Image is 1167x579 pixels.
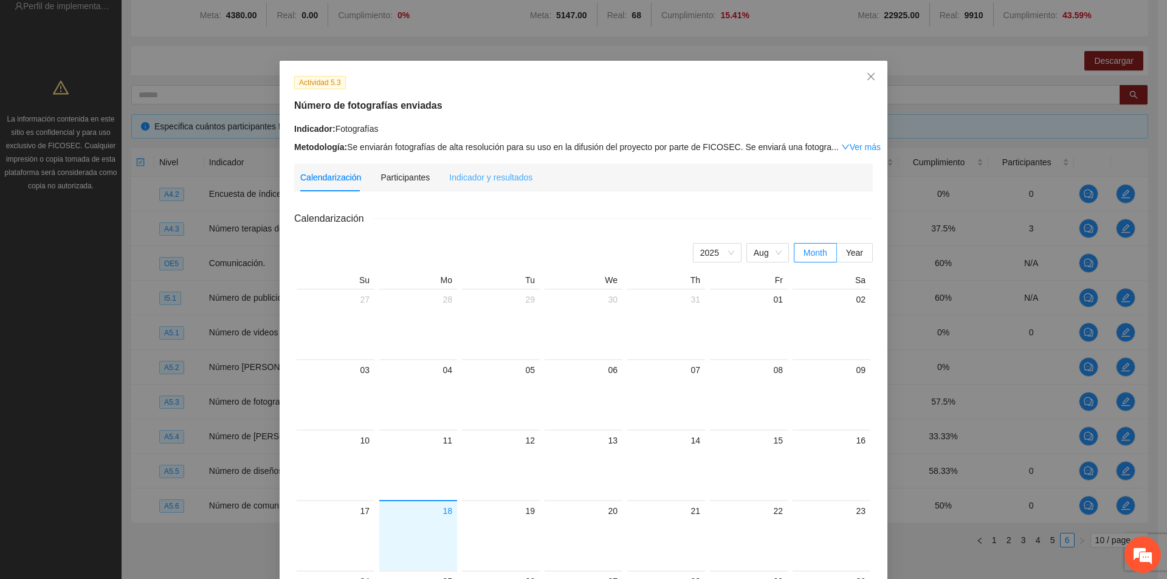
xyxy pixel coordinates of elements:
td: 2025-08-04 [377,359,460,430]
th: Tu [460,275,542,289]
div: 14 [632,433,700,448]
div: Participantes [380,171,430,184]
td: 2025-08-10 [294,430,377,500]
td: 2025-08-17 [294,500,377,570]
td: 2025-08-08 [707,359,790,430]
td: 2025-08-09 [790,359,873,430]
div: 21 [632,504,700,518]
div: 08 [715,363,783,377]
div: Su sesión de chat ha terminado. Si desea continuar el chat, [27,313,210,385]
h5: Número de fotografías enviadas [294,98,873,113]
div: 31 [632,292,700,307]
td: 2025-08-14 [625,430,707,500]
div: Josselin Bravo [53,60,194,75]
div: 04 [384,363,452,377]
th: Su [294,275,377,289]
span: Actividad 5.3 [294,76,346,89]
th: We [542,275,625,289]
span: Triste [75,245,94,262]
div: 13 [549,433,618,448]
div: 22 [715,504,783,518]
td: 2025-08-05 [460,359,542,430]
span: Aug [754,244,782,262]
td: 2025-08-22 [707,500,790,570]
a: Expand [841,142,881,152]
span: ahora si me despido entonces [89,131,213,144]
div: 27 [301,292,370,307]
div: Califique esta sesión de soporte como Triste/Neutral/Feliz [22,269,216,295]
div: 29 [467,292,535,307]
th: Sa [790,275,873,289]
td: 2025-08-11 [377,430,460,500]
td: 2025-08-03 [294,359,377,430]
div: 16 [797,433,866,448]
span: Calendarización [294,211,374,226]
td: 2025-07-28 [377,289,460,359]
td: 2025-08-07 [625,359,707,430]
span: excelente!! [42,105,213,118]
div: 23 [797,504,866,518]
div: 01 [715,292,783,307]
span: close [866,72,876,81]
div: 09 [797,363,866,377]
span: Satisfecho [143,245,162,262]
div: 18 [384,504,452,518]
div: Calendarización [300,171,361,184]
strong: Metodología: [294,142,347,152]
td: 2025-08-20 [542,500,625,570]
div: 07 [632,363,700,377]
div: 05 [467,363,535,377]
button: Close [855,61,887,94]
div: 12 [467,433,535,448]
div: 03 [301,363,370,377]
div: Minimizar ventana de chat en vivo [199,6,229,35]
td: 2025-08-23 [790,500,873,570]
a: Enviar esta transcripción por correo electrónico [43,358,196,380]
div: 30 [549,292,618,307]
div: 06 [549,363,618,377]
th: Mo [377,275,460,289]
div: Se enviarán fotografías de alta resolución para su uso en la difusión del proyecto por parte de F... [294,140,873,154]
div: 17 [301,504,370,518]
td: 2025-08-06 [542,359,625,430]
strong: Indicador: [294,124,336,134]
td: 2025-08-01 [707,289,790,359]
td: 2025-08-19 [460,500,542,570]
td: 2025-08-02 [790,289,873,359]
a: haga clic aquí. [124,330,182,340]
div: 28 [384,292,452,307]
div: Fotografías [294,122,873,135]
em: Cerrar [213,215,227,228]
td: 2025-07-27 [294,289,377,359]
div: [PERSON_NAME] ha terminado esta sesión de chat 11:59 AM [27,187,210,208]
div: 20 [549,504,618,518]
div: Indicador y resultados [449,171,532,184]
div: 15 [715,433,783,448]
span: down [841,143,850,151]
td: 2025-08-13 [542,430,625,500]
span: Neutro [109,245,128,262]
td: 2025-08-18 [377,500,460,570]
td: 2025-07-31 [625,289,707,359]
td: 2025-08-16 [790,430,873,500]
td: 2025-08-15 [707,430,790,500]
span: Month [804,248,827,258]
div: 10:22 AM [81,126,222,149]
th: Fr [707,275,790,289]
th: Th [625,275,707,289]
span: Year [846,248,863,258]
div: 10:22 AM [109,151,222,174]
td: 2025-08-12 [460,430,542,500]
td: 2025-08-21 [625,500,707,570]
span: ... [831,142,839,152]
div: 19 [467,504,535,518]
div: 10 [301,433,370,448]
div: 11 [384,433,452,448]
span: mil gracias nuvamente [118,156,213,170]
td: 2025-07-29 [460,289,542,359]
div: Comparta su valoración y comentarios [22,228,216,239]
div: 02 [797,292,866,307]
td: 2025-07-30 [542,289,625,359]
span: 2025 [700,244,734,262]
